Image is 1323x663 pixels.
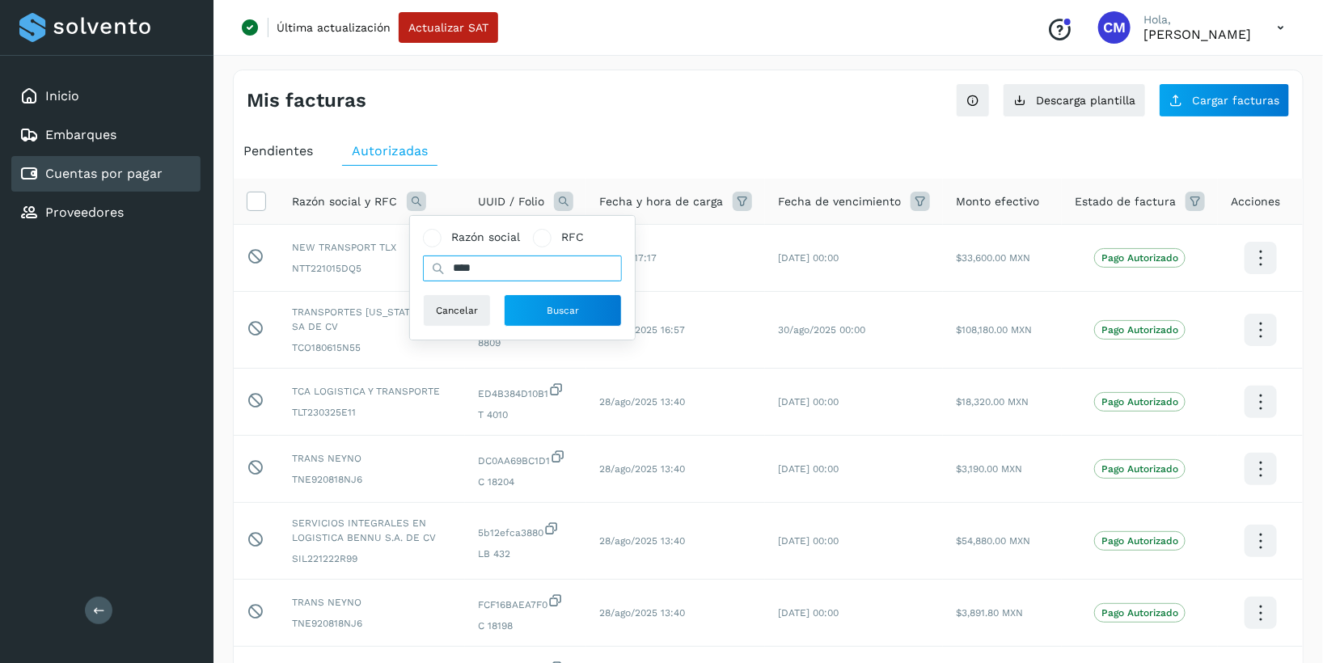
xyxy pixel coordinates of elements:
[599,193,723,210] span: Fecha y hora de carga
[778,535,839,547] span: [DATE] 00:00
[11,78,201,114] div: Inicio
[247,89,366,112] h4: Mis facturas
[599,535,685,547] span: 28/ago/2025 13:40
[45,127,116,142] a: Embarques
[778,396,839,408] span: [DATE] 00:00
[292,595,452,610] span: TRANS NEYNO
[778,324,865,336] span: 30/ago/2025 00:00
[956,324,1032,336] span: $108,180.00 MXN
[292,405,452,420] span: TLT230325E11
[1101,463,1178,475] p: Pago Autorizado
[352,143,428,158] span: Autorizadas
[956,463,1022,475] span: $3,190.00 MXN
[408,22,488,33] span: Actualizar SAT
[599,607,685,619] span: 28/ago/2025 13:40
[778,252,839,264] span: [DATE] 00:00
[277,20,391,35] p: Última actualización
[292,193,397,210] span: Razón social y RFC
[1075,193,1176,210] span: Estado de factura
[478,449,573,468] span: DC0AA69BC1D1
[292,516,452,545] span: SERVICIOS INTEGRALES EN LOGISTICA BENNU S.A. DE CV
[778,193,901,210] span: Fecha de vencimiento
[956,396,1029,408] span: $18,320.00 MXN
[11,195,201,230] div: Proveedores
[11,117,201,153] div: Embarques
[1101,535,1178,547] p: Pago Autorizado
[956,193,1039,210] span: Monto efectivo
[599,396,685,408] span: 28/ago/2025 13:40
[478,382,573,401] span: ED4B384D10B1
[478,547,573,561] span: LB 432
[292,261,452,276] span: NTT221015DQ5
[1101,252,1178,264] p: Pago Autorizado
[956,252,1030,264] span: $33,600.00 MXN
[1159,83,1290,117] button: Cargar facturas
[1231,193,1280,210] span: Acciones
[778,607,839,619] span: [DATE] 00:00
[45,166,163,181] a: Cuentas por pagar
[45,205,124,220] a: Proveedores
[45,88,79,103] a: Inicio
[1003,83,1146,117] button: Descarga plantilla
[1101,396,1178,408] p: Pago Autorizado
[599,324,685,336] span: 28/ago/2025 16:57
[292,305,452,334] span: TRANSPORTES [US_STATE] OEA SA DE CV
[778,463,839,475] span: [DATE] 00:00
[292,616,452,631] span: TNE920818NJ6
[1143,27,1251,42] p: Cynthia Mendoza
[399,12,498,43] button: Actualizar SAT
[956,607,1023,619] span: $3,891.80 MXN
[1101,324,1178,336] p: Pago Autorizado
[478,408,573,422] span: T 4010
[11,156,201,192] div: Cuentas por pagar
[956,535,1030,547] span: $54,880.00 MXN
[478,521,573,540] span: 5b12efca3880
[1192,95,1279,106] span: Cargar facturas
[292,551,452,566] span: SIL221222R99
[599,463,685,475] span: 28/ago/2025 13:40
[478,193,544,210] span: UUID / Folio
[1101,607,1178,619] p: Pago Autorizado
[1143,13,1251,27] p: Hola,
[292,384,452,399] span: TCA LOGISTICA Y TRANSPORTE
[292,451,452,466] span: TRANS NEYNO
[478,619,573,633] span: C 18198
[478,475,573,489] span: C 18204
[1036,95,1135,106] span: Descarga plantilla
[292,472,452,487] span: TNE920818NJ6
[478,593,573,612] span: FCF16BAEA7F0
[243,143,313,158] span: Pendientes
[478,336,573,350] span: 8809
[292,240,452,255] span: NEW TRANSPORT TLX
[292,340,452,355] span: TCO180615N55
